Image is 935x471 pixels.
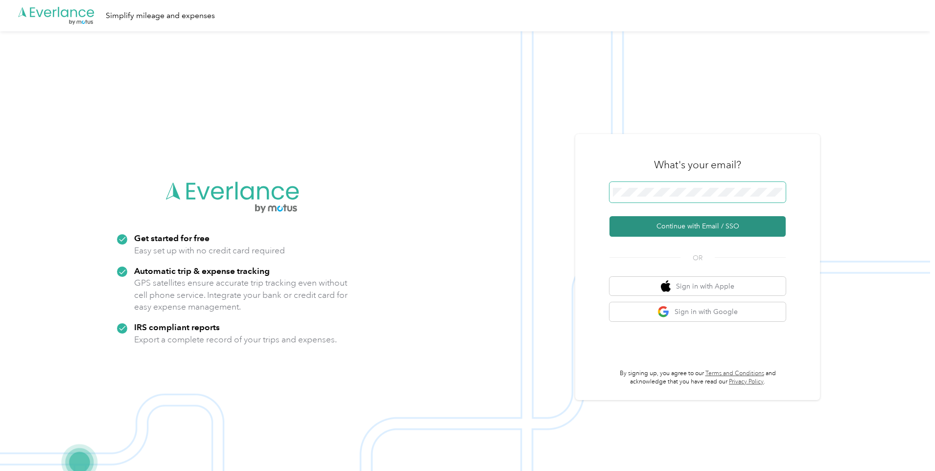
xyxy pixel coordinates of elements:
[134,322,220,332] strong: IRS compliant reports
[680,253,715,263] span: OR
[134,233,210,243] strong: Get started for free
[609,216,786,237] button: Continue with Email / SSO
[609,369,786,386] p: By signing up, you agree to our and acknowledge that you have read our .
[134,245,285,257] p: Easy set up with no credit card required
[609,302,786,321] button: google logoSign in with Google
[609,277,786,296] button: apple logoSign in with Apple
[106,10,215,22] div: Simplify mileage and expenses
[134,334,337,346] p: Export a complete record of your trips and expenses.
[661,280,671,292] img: apple logo
[654,158,741,172] h3: What's your email?
[657,306,670,318] img: google logo
[705,370,764,377] a: Terms and Conditions
[729,378,764,385] a: Privacy Policy
[134,277,348,313] p: GPS satellites ensure accurate trip tracking even without cell phone service. Integrate your bank...
[134,266,270,276] strong: Automatic trip & expense tracking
